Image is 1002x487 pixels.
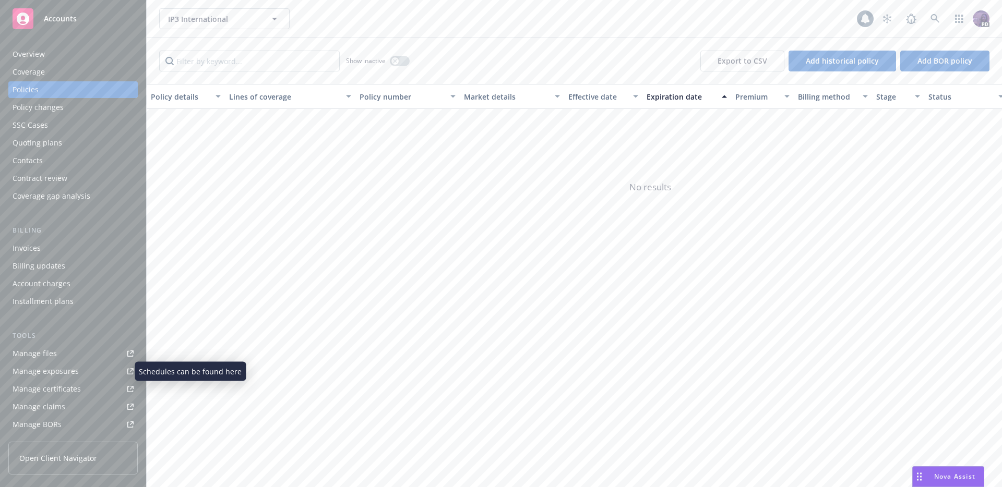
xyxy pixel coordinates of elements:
[700,51,784,71] button: Export to CSV
[8,225,138,236] div: Billing
[19,453,97,464] span: Open Client Navigator
[225,84,355,109] button: Lines of coverage
[13,416,62,433] div: Manage BORs
[147,84,225,109] button: Policy details
[8,46,138,63] a: Overview
[13,188,90,204] div: Coverage gap analysis
[877,8,898,29] a: Stop snowing
[912,466,984,487] button: Nova Assist
[355,84,460,109] button: Policy number
[13,170,67,187] div: Contract review
[8,81,138,98] a: Policies
[731,84,794,109] button: Premium
[229,91,340,102] div: Lines of coverage
[8,258,138,274] a: Billing updates
[13,363,79,380] div: Manage exposures
[13,81,39,98] div: Policies
[8,135,138,151] a: Quoting plans
[735,91,778,102] div: Premium
[8,64,138,80] a: Coverage
[13,99,64,116] div: Policy changes
[464,91,548,102] div: Market details
[159,8,290,29] button: IP3 International
[8,293,138,310] a: Installment plans
[568,91,627,102] div: Effective date
[718,56,767,66] span: Export to CSV
[647,91,715,102] div: Expiration date
[8,398,138,415] a: Manage claims
[8,345,138,362] a: Manage files
[151,91,209,102] div: Policy details
[794,84,872,109] button: Billing method
[13,152,43,169] div: Contacts
[13,398,65,415] div: Manage claims
[642,84,731,109] button: Expiration date
[901,8,922,29] a: Report a Bug
[8,99,138,116] a: Policy changes
[168,14,258,25] span: IP3 International
[13,345,57,362] div: Manage files
[44,15,77,23] span: Accounts
[934,472,975,481] span: Nova Assist
[13,381,81,397] div: Manage certificates
[913,467,926,486] div: Drag to move
[8,416,138,433] a: Manage BORs
[949,8,970,29] a: Switch app
[872,84,924,109] button: Stage
[8,240,138,257] a: Invoices
[925,8,946,29] a: Search
[13,117,48,133] div: SSC Cases
[8,331,138,341] div: Tools
[806,56,879,66] span: Add historical policy
[13,275,70,292] div: Account charges
[8,152,138,169] a: Contacts
[8,275,138,292] a: Account charges
[798,91,856,102] div: Billing method
[8,188,138,204] a: Coverage gap analysis
[928,91,992,102] div: Status
[8,363,138,380] a: Manage exposures
[13,293,74,310] div: Installment plans
[13,240,41,257] div: Invoices
[789,51,896,71] button: Add historical policy
[8,381,138,397] a: Manage certificates
[8,170,138,187] a: Contract review
[876,91,909,102] div: Stage
[13,46,45,63] div: Overview
[360,91,444,102] div: Policy number
[564,84,642,109] button: Effective date
[460,84,564,109] button: Market details
[159,51,340,71] input: Filter by keyword...
[13,64,45,80] div: Coverage
[8,117,138,133] a: SSC Cases
[13,258,65,274] div: Billing updates
[917,56,972,66] span: Add BOR policy
[13,135,62,151] div: Quoting plans
[346,56,386,65] span: Show inactive
[900,51,989,71] button: Add BOR policy
[8,4,138,33] a: Accounts
[973,10,989,27] img: photo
